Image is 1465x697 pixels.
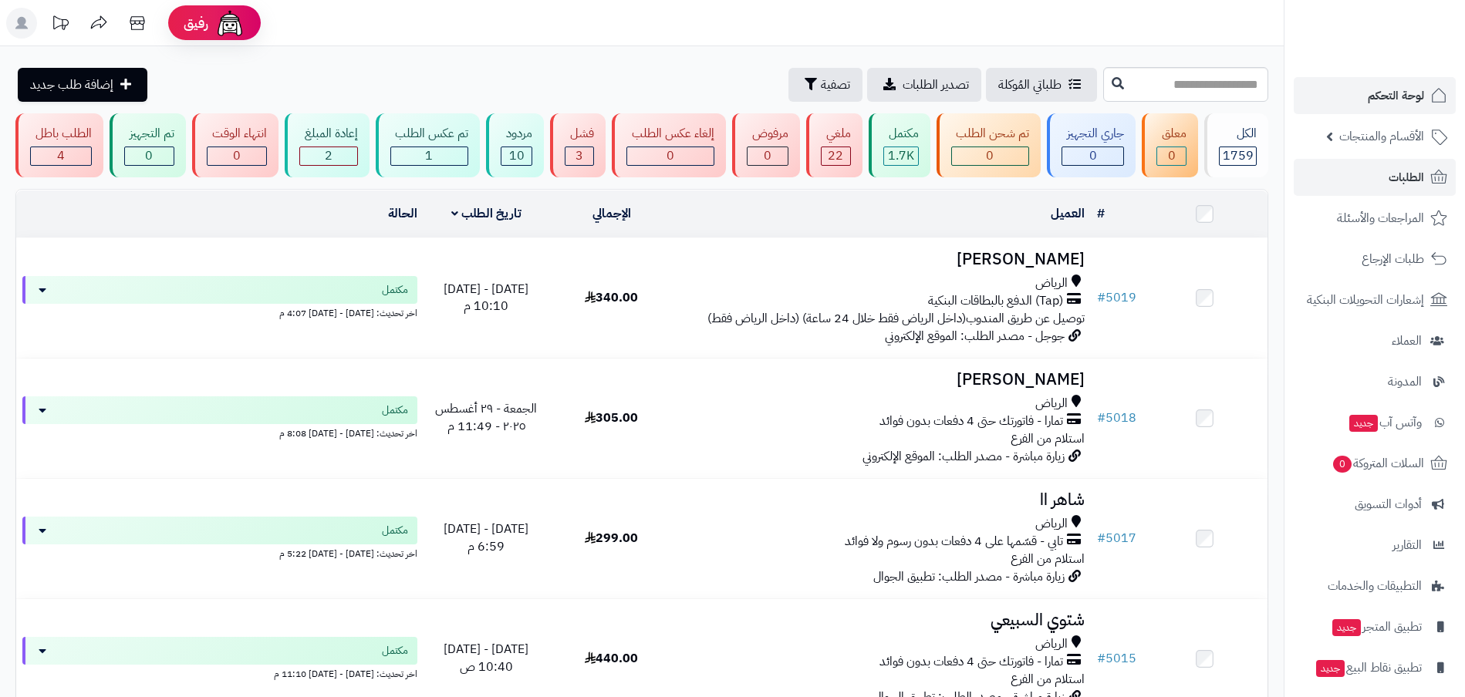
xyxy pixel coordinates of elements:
[680,491,1085,509] h3: شاهر اا
[425,146,433,165] span: 1
[22,544,417,561] div: اخر تحديث: [DATE] - [DATE] 5:22 م
[22,304,417,320] div: اخر تحديث: [DATE] - [DATE] 4:07 م
[1294,608,1456,645] a: تطبيق المتجرجديد
[1307,289,1424,311] span: إشعارات التحويلات البنكية
[1388,371,1422,392] span: المدونة
[1392,534,1422,556] span: التقارير
[1097,288,1106,307] span: #
[1348,412,1422,433] span: وآتس آب
[483,113,547,177] a: مردود 10
[627,147,714,165] div: 0
[1294,281,1456,318] a: إشعارات التحويلات البنكية
[1315,657,1422,678] span: تطبيق نقاط البيع
[1316,660,1345,677] span: جديد
[451,204,522,223] a: تاريخ الطلب
[1157,147,1186,165] div: 0
[1011,670,1085,689] span: استلام من الفرع
[1223,146,1254,165] span: 1759
[928,292,1063,310] span: (Tap) الدفع بالبطاقات البنكية
[626,125,714,143] div: إلغاء عكس الطلب
[1044,113,1139,177] a: جاري التجهيز 0
[390,125,469,143] div: تم عكس الطلب
[30,76,113,94] span: إضافة طلب جديد
[576,146,583,165] span: 3
[707,309,1085,328] span: توصيل عن طريق المندوب(داخل الرياض فقط خلال 24 ساعة) (داخل الرياض فقط)
[1156,125,1187,143] div: معلق
[1035,274,1068,292] span: الرياض
[729,113,803,177] a: مرفوض 0
[873,567,1065,586] span: زيارة مباشرة - مصدر الطلب: تطبيق الجوال
[12,113,106,177] a: الطلب باطل 4
[501,147,532,165] div: 10
[207,125,267,143] div: انتهاء الوقت
[1368,85,1424,106] span: لوحة التحكم
[1168,146,1176,165] span: 0
[764,146,771,165] span: 0
[1355,493,1422,515] span: أدوات التسويق
[879,412,1063,430] span: تمارا - فاتورتك حتى 4 دفعات بدون فوائد
[1332,453,1424,474] span: السلات المتروكة
[828,146,843,165] span: 22
[592,204,631,223] a: الإجمالي
[1097,409,1106,427] span: #
[1097,529,1106,547] span: #
[1051,204,1085,223] a: العميل
[300,147,357,165] div: 2
[1139,113,1201,177] a: معلق 0
[883,125,919,143] div: مكتمل
[184,14,208,32] span: رفيق
[951,125,1030,143] div: تم شحن الطلب
[382,282,408,298] span: مكتمل
[391,147,468,165] div: 1
[1035,635,1068,653] span: الرياض
[1332,619,1361,636] span: جديد
[1294,567,1456,604] a: التطبيقات والخدمات
[867,68,981,102] a: تصدير الطلبات
[1062,125,1124,143] div: جاري التجهيز
[1328,575,1422,597] span: التطبيقات والخدمات
[822,147,850,165] div: 22
[667,146,674,165] span: 0
[879,653,1063,671] span: تمارا - فاتورتك حتى 4 دفعات بدون فوائد
[788,68,862,102] button: تصفية
[282,113,373,177] a: إعادة المبلغ 2
[1294,159,1456,196] a: الطلبات
[1294,322,1456,359] a: العملاء
[1294,241,1456,278] a: طلبات الإرجاع
[22,424,417,440] div: اخر تحديث: [DATE] - [DATE] 8:08 م
[18,68,147,102] a: إضافة طلب جديد
[388,204,417,223] a: الحالة
[22,665,417,681] div: اخر تحديث: [DATE] - [DATE] 11:10 م
[1294,77,1456,114] a: لوحة التحكم
[1097,204,1105,223] a: #
[888,146,914,165] span: 1.7K
[866,113,933,177] a: مكتمل 1.7K
[821,125,851,143] div: ملغي
[1035,395,1068,412] span: الرياض
[1294,363,1456,400] a: المدونة
[998,76,1062,94] span: طلباتي المُوكلة
[233,146,241,165] span: 0
[373,113,484,177] a: تم عكس الطلب 1
[585,649,638,668] span: 440.00
[189,113,282,177] a: انتهاء الوقت 0
[1339,126,1424,147] span: الأقسام والمنتجات
[585,288,638,307] span: 340.00
[145,146,153,165] span: 0
[214,8,245,39] img: ai-face.png
[57,146,65,165] span: 4
[933,113,1045,177] a: تم شحن الطلب 0
[1337,207,1424,229] span: المراجعات والأسئلة
[1362,248,1424,270] span: طلبات الإرجاع
[1349,415,1378,432] span: جديد
[1331,616,1422,638] span: تطبيق المتجر
[41,8,79,42] a: تحديثات المنصة
[382,523,408,538] span: مكتمل
[1097,288,1136,307] a: #5019
[1035,515,1068,533] span: الرياض
[208,147,266,165] div: 0
[444,640,528,676] span: [DATE] - [DATE] 10:40 ص
[1392,330,1422,352] span: العملاء
[30,125,92,143] div: الطلب باطل
[509,146,525,165] span: 10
